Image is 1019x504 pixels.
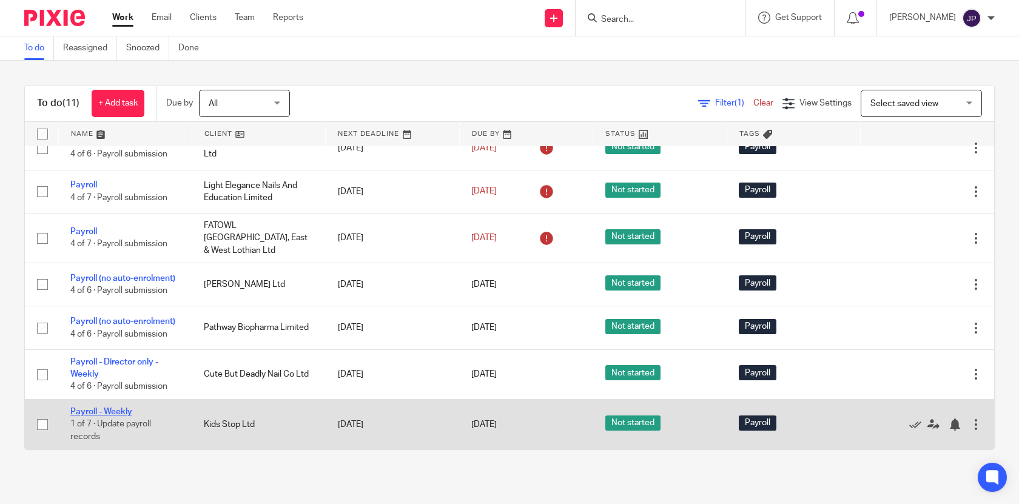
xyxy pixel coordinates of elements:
span: Not started [605,229,661,244]
span: Payroll [739,275,776,291]
span: Filter [715,99,753,107]
a: Team [235,12,255,24]
a: Payroll - Director only - Weekly [70,358,158,378]
span: 4 of 6 · Payroll submission [70,286,167,295]
span: All [209,99,218,108]
a: Mark as done [909,418,927,431]
span: [DATE] [471,280,497,289]
span: Payroll [739,415,776,431]
span: Not started [605,415,661,431]
a: Payroll (no auto-enrolment) [70,274,175,283]
span: Not started [605,275,661,291]
a: + Add task [92,90,144,117]
span: Select saved view [870,99,938,108]
td: [DATE] [326,306,459,349]
span: Payroll [739,139,776,154]
a: Reassigned [63,36,117,60]
span: Payroll [739,365,776,380]
span: [DATE] [471,420,497,429]
td: Pathway Biopharma Limited [192,306,325,349]
a: Payroll [70,181,97,189]
td: [DATE] [326,170,459,213]
span: Not started [605,319,661,334]
td: [DATE] [326,349,459,399]
span: [DATE] [471,324,497,332]
h1: To do [37,97,79,110]
a: Payroll [70,227,97,236]
span: View Settings [799,99,852,107]
span: Tags [739,130,760,137]
td: FATOWL [GEOGRAPHIC_DATA], East & West Lothian Ltd [192,213,325,263]
a: Payroll (no auto-enrolment) [70,317,175,326]
p: Due by [166,97,193,109]
a: Clients [190,12,217,24]
td: [DATE] [326,127,459,170]
td: [DATE] [326,263,459,306]
span: (11) [62,98,79,108]
a: Clear [753,99,773,107]
span: 4 of 6 · Payroll submission [70,330,167,338]
p: [PERSON_NAME] [889,12,956,24]
td: [DATE] [326,400,459,449]
span: Payroll [739,319,776,334]
a: Payroll - Weekly [70,408,132,416]
td: [PERSON_NAME] Coaching Ltd [192,127,325,170]
td: Kids Stop Ltd [192,400,325,449]
span: (1) [735,99,744,107]
input: Search [600,15,709,25]
span: [DATE] [471,234,497,242]
a: Email [152,12,172,24]
span: Not started [605,139,661,154]
span: Not started [605,365,661,380]
td: Light Elegance Nails And Education Limited [192,170,325,213]
td: [PERSON_NAME] Ltd [192,263,325,306]
span: Payroll [739,183,776,198]
span: [DATE] [471,187,497,196]
span: 4 of 6 · Payroll submission [70,150,167,159]
a: To do [24,36,54,60]
span: 1 of 7 · Update payroll records [70,420,151,442]
span: Not started [605,183,661,198]
span: Payroll [739,229,776,244]
span: 4 of 7 · Payroll submission [70,193,167,202]
a: Reports [273,12,303,24]
a: Done [178,36,208,60]
span: 4 of 7 · Payroll submission [70,240,167,249]
span: Get Support [775,13,822,22]
span: 4 of 6 · Payroll submission [70,383,167,391]
span: [DATE] [471,144,497,152]
span: [DATE] [471,370,497,378]
img: svg%3E [962,8,981,28]
td: Cute But Deadly Nail Co Ltd [192,349,325,399]
a: Work [112,12,133,24]
td: [DATE] [326,213,459,263]
a: Snoozed [126,36,169,60]
img: Pixie [24,10,85,26]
